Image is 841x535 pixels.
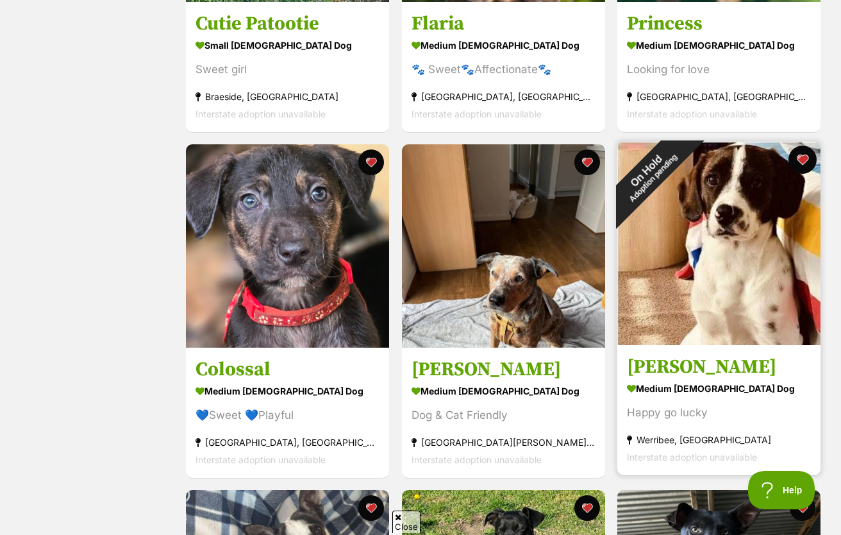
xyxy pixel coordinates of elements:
[402,144,605,348] img: Alejandro
[412,36,595,55] div: medium [DEMOGRAPHIC_DATA] Dog
[627,379,811,398] div: medium [DEMOGRAPHIC_DATA] Dog
[412,61,595,78] div: 🐾 Sweet🐾Affectionate🐾
[627,431,811,448] div: Werribee, [GEOGRAPHIC_DATA]
[402,348,605,478] a: [PERSON_NAME] medium [DEMOGRAPHIC_DATA] Dog Dog & Cat Friendly [GEOGRAPHIC_DATA][PERSON_NAME], [G...
[412,454,542,465] span: Interstate adoption unavailable
[196,12,379,36] h3: Cutie Patootie
[412,407,595,424] div: Dog & Cat Friendly
[627,108,757,119] span: Interstate adoption unavailable
[412,88,595,105] div: [GEOGRAPHIC_DATA], [GEOGRAPHIC_DATA]
[627,88,811,105] div: [GEOGRAPHIC_DATA], [GEOGRAPHIC_DATA]
[627,61,811,78] div: Looking for love
[617,2,820,132] a: Princess medium [DEMOGRAPHIC_DATA] Dog Looking for love [GEOGRAPHIC_DATA], [GEOGRAPHIC_DATA] Inte...
[788,146,817,174] button: favourite
[359,149,385,175] button: favourite
[359,495,385,521] button: favourite
[627,404,811,421] div: Happy go lucky
[790,495,815,521] button: favourite
[196,36,379,55] div: small [DEMOGRAPHIC_DATA] Dog
[627,355,811,379] h3: [PERSON_NAME]
[593,117,705,230] div: On Hold
[574,149,600,175] button: favourite
[412,382,595,400] div: medium [DEMOGRAPHIC_DATA] Dog
[627,452,757,463] span: Interstate adoption unavailable
[617,142,820,345] img: Winston
[627,12,811,36] h3: Princess
[196,454,326,465] span: Interstate adoption unavailable
[196,108,326,119] span: Interstate adoption unavailable
[186,2,389,132] a: Cutie Patootie small [DEMOGRAPHIC_DATA] Dog Sweet girl Braeside, [GEOGRAPHIC_DATA] Interstate ado...
[196,382,379,400] div: medium [DEMOGRAPHIC_DATA] Dog
[196,434,379,451] div: [GEOGRAPHIC_DATA], [GEOGRAPHIC_DATA]
[196,61,379,78] div: Sweet girl
[186,348,389,478] a: Colossal medium [DEMOGRAPHIC_DATA] Dog 💙Sweet 💙Playful [GEOGRAPHIC_DATA], [GEOGRAPHIC_DATA] Inter...
[196,88,379,105] div: Braeside, [GEOGRAPHIC_DATA]
[196,407,379,424] div: 💙Sweet 💙Playful
[617,335,820,348] a: On HoldAdoption pending
[574,495,600,521] button: favourite
[412,357,595,382] h3: [PERSON_NAME]
[402,2,605,132] a: Flaria medium [DEMOGRAPHIC_DATA] Dog 🐾 Sweet🐾Affectionate🐾 [GEOGRAPHIC_DATA], [GEOGRAPHIC_DATA] I...
[412,434,595,451] div: [GEOGRAPHIC_DATA][PERSON_NAME], [GEOGRAPHIC_DATA]
[412,12,595,36] h3: Flaria
[748,471,815,509] iframe: Help Scout Beacon - Open
[412,108,542,119] span: Interstate adoption unavailable
[392,511,420,533] span: Close
[628,152,679,203] span: Adoption pending
[186,144,389,348] img: Colossal
[617,345,820,475] a: [PERSON_NAME] medium [DEMOGRAPHIC_DATA] Dog Happy go lucky Werribee, [GEOGRAPHIC_DATA] Interstate...
[196,357,379,382] h3: Colossal
[627,36,811,55] div: medium [DEMOGRAPHIC_DATA] Dog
